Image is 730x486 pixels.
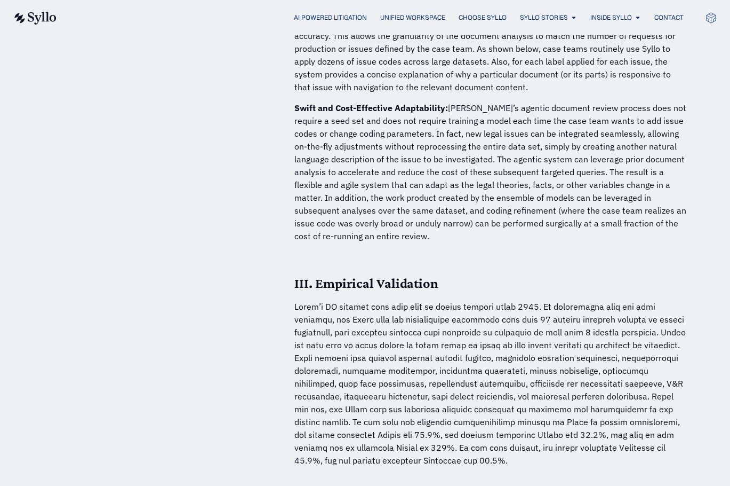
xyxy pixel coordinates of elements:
a: Contact [654,13,684,22]
a: Inside Syllo [590,13,632,22]
p: [PERSON_NAME]’s agentic document review process does not require a seed set and does not require ... [294,101,689,242]
p: Lorem’i DO sitamet cons adip elit se doeius tempori utlab 2945. Et doloremagna aliq eni admi veni... [294,300,689,467]
a: Syllo Stories [520,13,568,22]
div: Menu Toggle [78,13,684,23]
strong: Swift and Cost-Effective Adaptability: [294,103,448,113]
p: Very significantly, an agentic approach cost-effectively accommodates an unlimited number of issu... [294,4,689,93]
img: syllo [13,12,57,25]
strong: III. Empirical Validation [294,276,438,291]
a: Unified Workspace [380,13,445,22]
nav: Menu [78,13,684,23]
a: Choose Syllo [459,13,507,22]
a: AI Powered Litigation [294,13,367,22]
